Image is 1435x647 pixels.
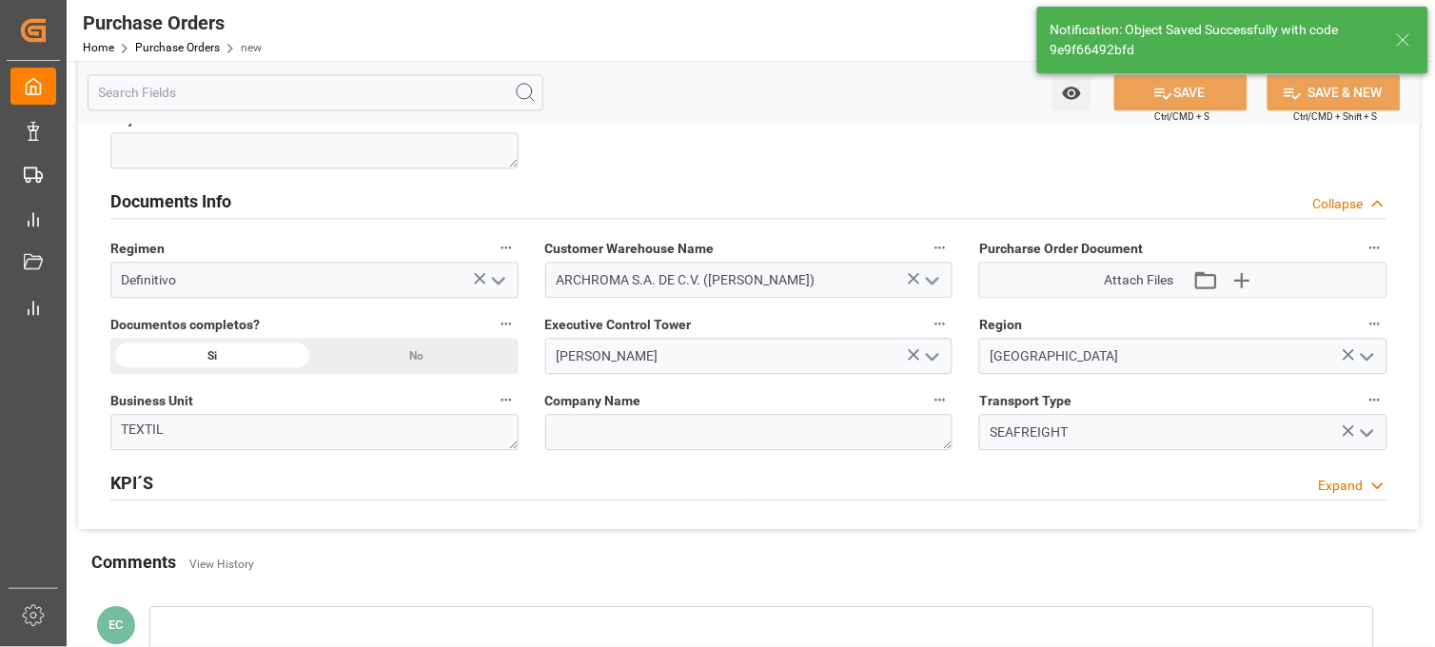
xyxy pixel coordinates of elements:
div: Notification: Object Saved Successfully with code 9e9f66492bfd [1051,20,1378,60]
div: Collapse [1313,194,1364,214]
span: Company Name [545,391,641,411]
span: Region [979,315,1022,335]
h2: Documents Info [110,188,231,214]
span: Documentos completos? [110,315,260,335]
span: Regimen [110,239,165,259]
a: View History [189,558,254,571]
button: open menu [482,265,511,295]
textarea: TEXTIL [110,414,519,450]
span: Ctrl/CMD + S [1155,109,1210,124]
button: Customer Warehouse Name [928,235,953,260]
span: Executive Control Tower [545,315,692,335]
a: Home [83,41,114,54]
button: open menu [1351,418,1380,447]
span: Customer Warehouse Name [545,239,715,259]
button: open menu [1351,342,1380,371]
button: Company Name [928,387,953,412]
h2: Comments [91,549,176,575]
button: Regimen [494,235,519,260]
span: Business Unit [110,391,193,411]
button: Region [1363,311,1387,336]
div: Si [110,338,314,374]
span: Transport Type [979,391,1071,411]
input: Search Fields [88,74,543,110]
div: Purchase Orders [83,9,262,37]
button: Documentos completos? [494,311,519,336]
button: SAVE & NEW [1268,74,1401,110]
div: Expand [1319,476,1364,496]
span: Ctrl/CMD + Shift + S [1294,109,1378,124]
a: Purchase Orders [135,41,220,54]
button: open menu [917,342,946,371]
button: Transport Type [1363,387,1387,412]
button: open menu [917,265,946,295]
input: enter warehouse [545,262,953,298]
button: Business Unit [494,387,519,412]
div: No [314,338,518,374]
button: Executive Control Tower [928,311,953,336]
span: Attach Files [1105,270,1174,290]
button: SAVE [1114,74,1248,110]
button: open menu [1052,74,1091,110]
span: Purcharse Order Document [979,239,1143,259]
button: Purcharse Order Document [1363,235,1387,260]
span: EC [109,618,124,632]
h2: KPI´S [110,470,153,496]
